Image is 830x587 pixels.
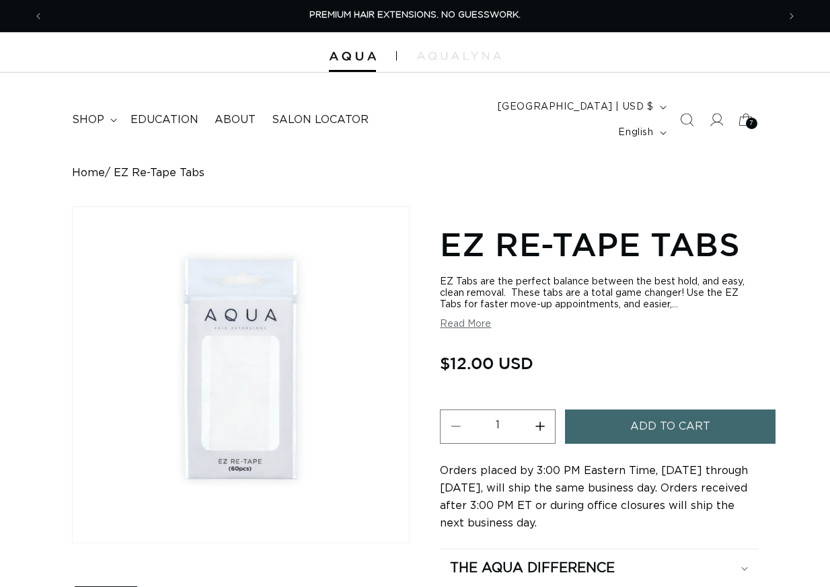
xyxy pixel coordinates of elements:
span: About [215,113,256,127]
nav: breadcrumbs [72,167,757,180]
img: Aqua Hair Extensions [329,52,376,61]
div: EZ Tabs are the perfect balance between the best hold, and easy, clean removal. These tabs are a ... [440,276,757,311]
img: aqualyna.com [417,52,501,60]
span: shop [72,113,104,127]
summary: The Aqua Difference [440,549,757,587]
span: $12.00 USD [440,350,533,376]
a: Salon Locator [264,105,377,135]
summary: Search [672,105,702,134]
span: English [618,126,653,140]
span: Salon Locator [272,113,369,127]
button: Previous announcement [24,3,53,29]
h2: The Aqua Difference [450,559,615,577]
span: EZ Re-Tape Tabs [114,167,204,180]
span: [GEOGRAPHIC_DATA] | USD $ [498,100,654,114]
span: PREMIUM HAIR EXTENSIONS. NO GUESSWORK. [309,11,521,19]
button: English [610,120,671,145]
button: [GEOGRAPHIC_DATA] | USD $ [490,94,672,120]
a: About [206,105,264,135]
span: 7 [749,118,753,129]
a: Education [122,105,206,135]
span: Orders placed by 3:00 PM Eastern Time, [DATE] through [DATE], will ship the same business day. Or... [440,465,748,529]
button: Read More [440,319,491,330]
button: Next announcement [777,3,806,29]
button: Add to cart [565,409,776,444]
summary: shop [64,105,122,135]
a: Home [72,167,105,180]
h1: EZ Re-Tape Tabs [440,223,757,265]
span: Add to cart [630,409,710,444]
span: Education [130,113,198,127]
